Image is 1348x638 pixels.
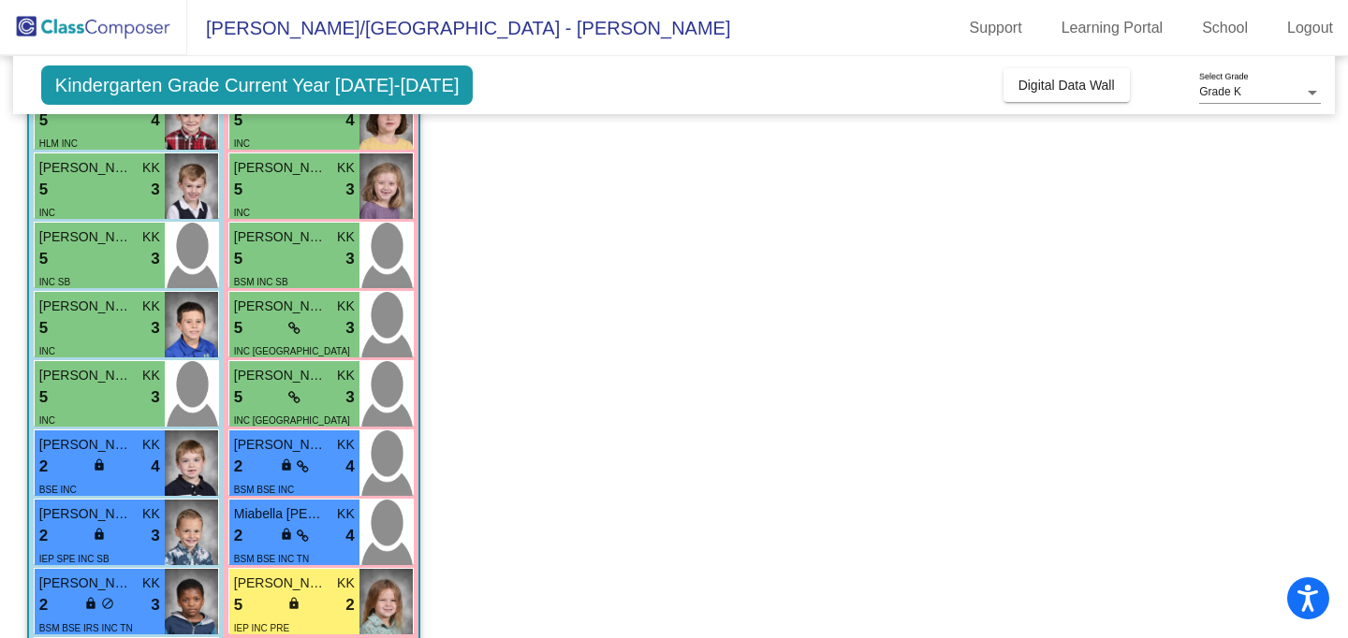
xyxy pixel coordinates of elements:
[337,366,355,385] span: KK
[234,346,350,356] span: INC [GEOGRAPHIC_DATA]
[234,504,328,524] span: Miabella [PERSON_NAME]
[234,208,250,218] span: INC
[234,247,242,271] span: 5
[234,524,242,548] span: 2
[955,13,1037,43] a: Support
[337,227,355,247] span: KK
[1187,13,1263,43] a: School
[345,316,354,341] span: 3
[39,109,48,133] span: 5
[39,455,48,479] span: 2
[39,316,48,341] span: 5
[39,524,48,548] span: 2
[1047,13,1179,43] a: Learning Portal
[39,435,133,455] span: [PERSON_NAME]
[39,385,48,410] span: 5
[337,297,355,316] span: KK
[39,573,133,593] span: [PERSON_NAME]
[345,178,354,202] span: 3
[151,593,159,617] span: 3
[345,524,354,548] span: 4
[234,385,242,410] span: 5
[41,65,474,105] span: Kindergarten Grade Current Year [DATE]-[DATE]
[280,458,293,471] span: lock
[93,528,106,541] span: lock
[234,138,250,149] span: INC
[337,573,355,593] span: KK
[345,109,354,133] span: 4
[39,227,133,247] span: [PERSON_NAME]
[234,573,328,593] span: [PERSON_NAME]
[1018,78,1115,93] span: Digital Data Wall
[337,435,355,455] span: KK
[234,316,242,341] span: 5
[39,277,70,287] span: INC SB
[1199,85,1241,98] span: Grade K
[234,178,242,202] span: 5
[337,504,355,524] span: KK
[39,504,133,524] span: [PERSON_NAME]
[1004,68,1130,102] button: Digital Data Wall
[234,593,242,617] span: 5
[39,415,55,426] span: INC
[234,297,328,316] span: [PERSON_NAME]
[142,297,160,316] span: KK
[39,623,133,633] span: BSM BSE IRS INC TN
[337,158,355,178] span: KK
[234,435,328,455] span: [PERSON_NAME]
[39,247,48,271] span: 5
[142,227,160,247] span: KK
[234,485,294,495] span: BSM BSE INC
[234,415,350,426] span: INC [GEOGRAPHIC_DATA]
[151,109,159,133] span: 4
[234,366,328,385] span: [PERSON_NAME]
[345,455,354,479] span: 4
[234,109,242,133] span: 5
[39,297,133,316] span: [PERSON_NAME]
[142,366,160,385] span: KK
[287,597,300,610] span: lock
[151,316,159,341] span: 3
[142,435,160,455] span: KK
[84,597,97,610] span: lock
[151,178,159,202] span: 3
[101,597,114,610] span: do_not_disturb_alt
[39,366,133,385] span: [PERSON_NAME]
[234,158,328,178] span: [PERSON_NAME]
[39,554,110,564] span: IEP SPE INC SB
[93,458,106,471] span: lock
[39,485,77,495] span: BSE INC
[234,455,242,479] span: 2
[142,573,160,593] span: KK
[345,593,354,617] span: 2
[234,623,289,633] span: IEP INC PRE
[39,138,78,149] span: HLM INC
[345,385,354,410] span: 3
[234,277,288,287] span: BSM INC SB
[39,158,133,178] span: [PERSON_NAME]
[234,227,328,247] span: [PERSON_NAME]
[151,247,159,271] span: 3
[1272,13,1348,43] a: Logout
[39,208,55,218] span: INC
[280,528,293,541] span: lock
[187,13,730,43] span: [PERSON_NAME]/[GEOGRAPHIC_DATA] - [PERSON_NAME]
[151,385,159,410] span: 3
[142,504,160,524] span: KK
[142,158,160,178] span: KK
[345,247,354,271] span: 3
[39,346,55,356] span: INC
[151,524,159,548] span: 3
[39,178,48,202] span: 5
[234,554,309,564] span: BSM BSE INC TN
[39,593,48,617] span: 2
[151,455,159,479] span: 4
